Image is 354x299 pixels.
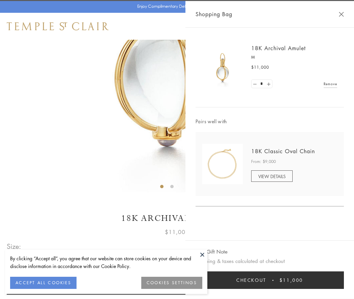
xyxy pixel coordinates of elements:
[196,118,344,125] span: Pairs well with
[10,277,77,289] button: ACCEPT ALL COOKIES
[236,276,266,284] span: Checkout
[7,212,347,224] h1: 18K Archival Amulet
[7,22,109,30] img: Temple St. Clair
[251,64,269,71] span: $11,000
[196,10,232,19] span: Shopping Bag
[251,158,276,165] span: From: $9,000
[252,80,258,88] a: Set quantity to 0
[339,12,344,17] button: Close Shopping Bag
[10,255,202,270] div: By clicking “Accept all”, you agree that our website can store cookies on your device and disclos...
[279,276,303,284] span: $11,000
[251,44,306,52] a: 18K Archival Amulet
[202,47,243,88] img: 18K Archival Amulet
[137,3,214,10] p: Enjoy Complimentary Delivery & Returns
[141,277,202,289] button: COOKIES SETTINGS
[251,54,337,61] p: M
[258,173,286,179] span: VIEW DETAILS
[265,80,272,88] a: Set quantity to 2
[202,144,243,184] img: N88865-OV18
[251,147,315,155] a: 18K Classic Oval Chain
[196,257,344,265] p: Shipping & taxes calculated at checkout
[324,80,337,88] a: Remove
[251,170,293,182] a: VIEW DETAILS
[7,241,22,252] span: Size:
[196,247,228,256] button: Add Gift Note
[165,228,189,236] span: $11,000
[196,271,344,289] button: Checkout $11,000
